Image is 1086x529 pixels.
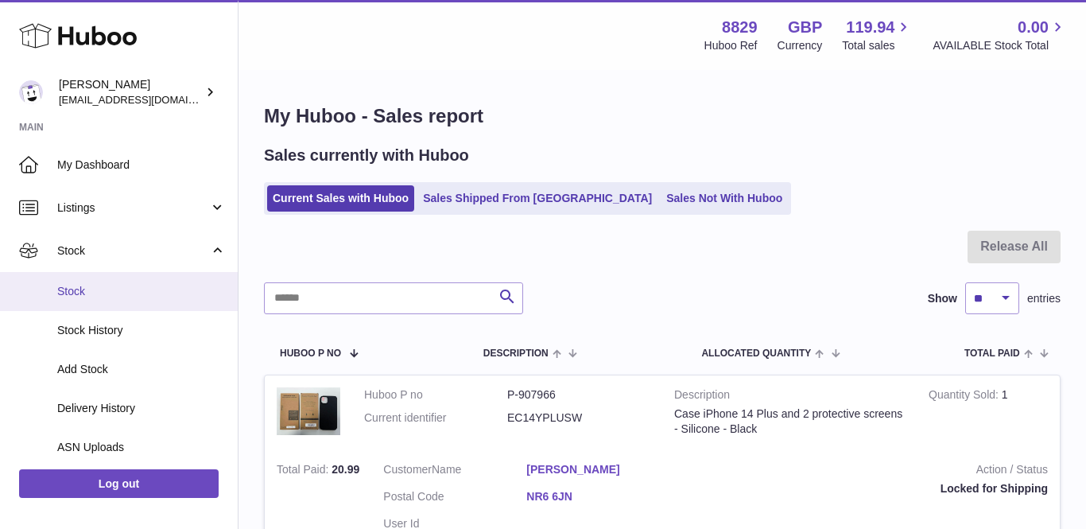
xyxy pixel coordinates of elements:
[57,323,226,338] span: Stock History
[483,348,549,359] span: Description
[788,17,822,38] strong: GBP
[59,77,202,107] div: [PERSON_NAME]
[1018,17,1049,38] span: 0.00
[57,440,226,455] span: ASN Uploads
[383,462,526,481] dt: Name
[507,387,650,403] dd: P-907966
[280,348,341,359] span: Huboo P no
[57,200,209,216] span: Listings
[264,145,469,166] h2: Sales currently with Huboo
[701,348,811,359] span: ALLOCATED Quantity
[693,481,1048,496] div: Locked for Shipping
[674,387,905,406] strong: Description
[57,284,226,299] span: Stock
[693,462,1048,481] strong: Action / Status
[929,388,1002,405] strong: Quantity Sold
[383,463,432,476] span: Customer
[933,38,1067,53] span: AVAILABLE Stock Total
[57,401,226,416] span: Delivery History
[674,406,905,437] div: Case iPhone 14 Plus and 2 protective screens - Silicone - Black
[57,158,226,173] span: My Dashboard
[661,185,788,212] a: Sales Not With Huboo
[59,93,234,106] span: [EMAIL_ADDRESS][DOMAIN_NAME]
[842,17,913,53] a: 119.94 Total sales
[417,185,657,212] a: Sales Shipped From [GEOGRAPHIC_DATA]
[57,362,226,377] span: Add Stock
[267,185,414,212] a: Current Sales with Huboo
[364,410,507,426] dt: Current identifier
[507,410,650,426] dd: EC14YPLUSW
[964,348,1020,359] span: Total paid
[277,387,340,435] img: 88291703779312.png
[846,17,894,38] span: 119.94
[19,469,219,498] a: Log out
[332,463,359,476] span: 20.99
[19,80,43,104] img: commandes@kpmatech.com
[1027,291,1061,306] span: entries
[526,489,669,504] a: NR6 6JN
[722,17,758,38] strong: 8829
[928,291,957,306] label: Show
[264,103,1061,129] h1: My Huboo - Sales report
[778,38,823,53] div: Currency
[57,243,209,259] span: Stock
[704,38,758,53] div: Huboo Ref
[383,489,526,508] dt: Postal Code
[526,462,669,477] a: [PERSON_NAME]
[364,387,507,403] dt: Huboo P no
[917,375,1060,451] td: 1
[933,17,1067,53] a: 0.00 AVAILABLE Stock Total
[842,38,913,53] span: Total sales
[277,463,332,480] strong: Total Paid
